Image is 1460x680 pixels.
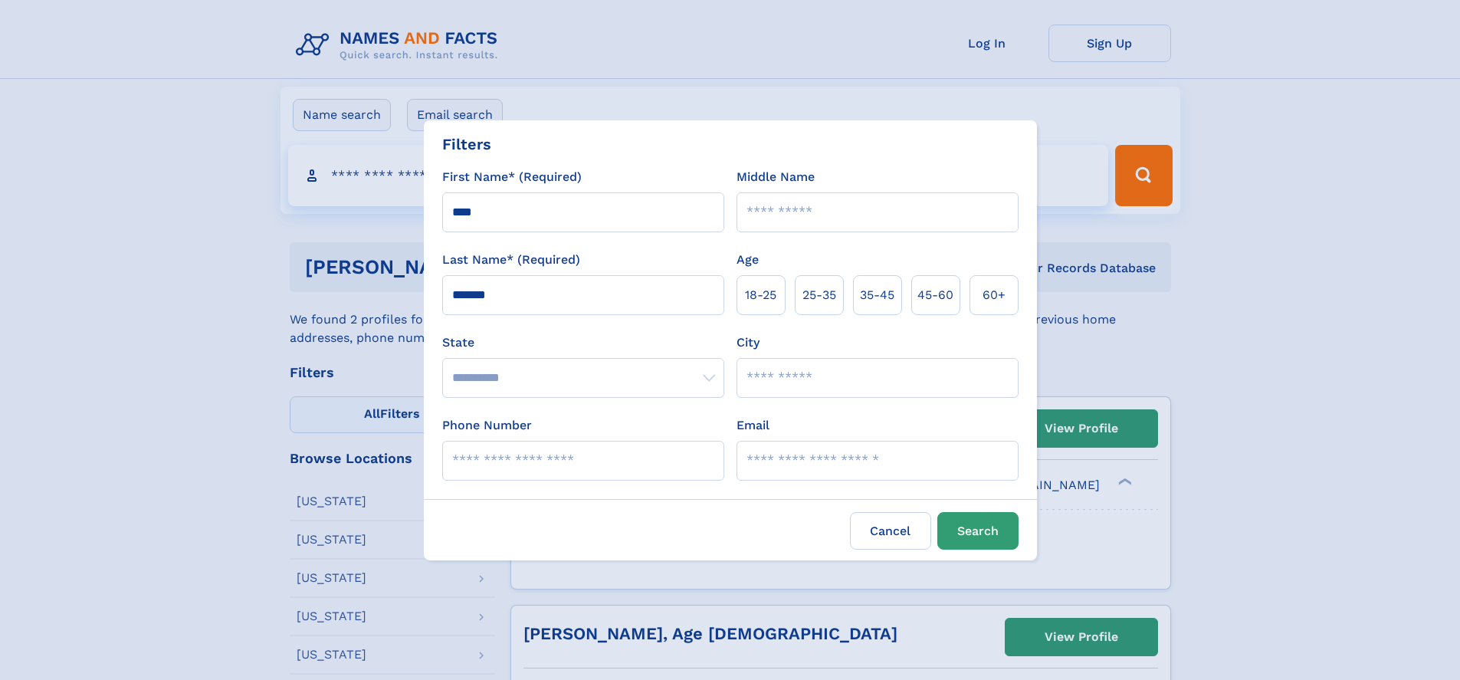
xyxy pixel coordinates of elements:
label: State [442,333,724,352]
span: 60+ [983,286,1006,304]
label: City [737,333,760,352]
span: 45‑60 [917,286,953,304]
label: Phone Number [442,416,532,435]
label: First Name* (Required) [442,168,582,186]
label: Last Name* (Required) [442,251,580,269]
label: Cancel [850,512,931,550]
div: Filters [442,133,491,156]
span: 25‑35 [802,286,836,304]
span: 18‑25 [745,286,776,304]
label: Age [737,251,759,269]
span: 35‑45 [860,286,894,304]
button: Search [937,512,1019,550]
label: Middle Name [737,168,815,186]
label: Email [737,416,769,435]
